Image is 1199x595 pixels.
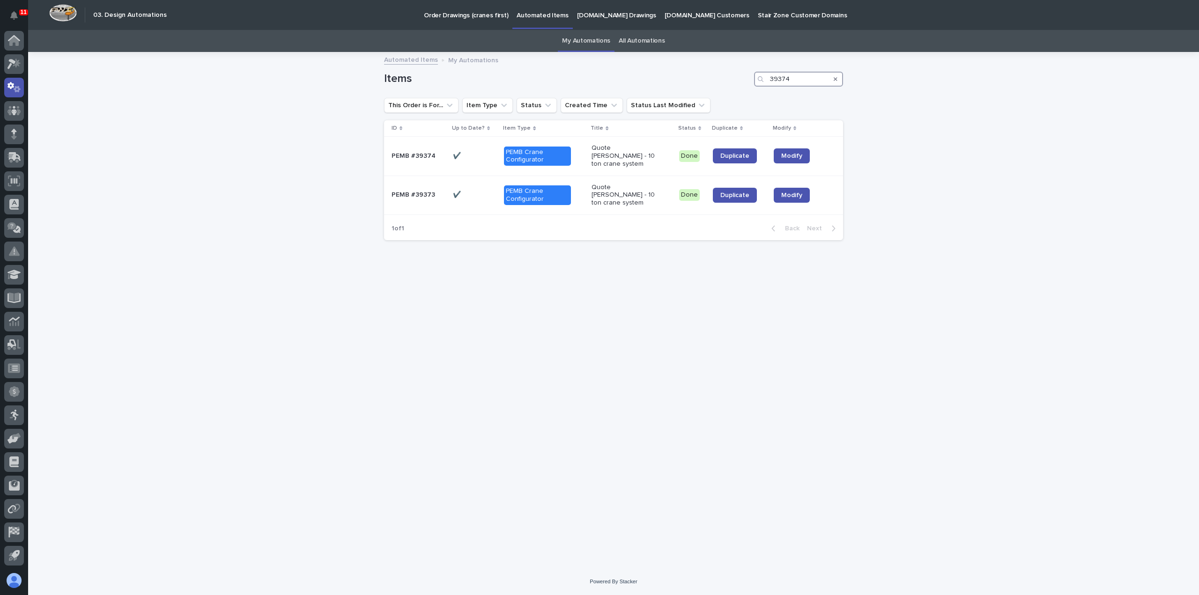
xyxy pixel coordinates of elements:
[4,571,24,590] button: users-avatar
[779,225,799,232] span: Back
[754,72,843,87] input: Search
[774,188,810,203] a: Modify
[561,98,623,113] button: Created Time
[627,98,711,113] button: Status Last Modified
[773,123,791,133] p: Modify
[517,98,557,113] button: Status
[503,123,531,133] p: Item Type
[93,11,167,19] h2: 03. Design Automations
[592,184,659,207] p: Quote [PERSON_NAME] - 10 ton crane system
[504,185,571,205] div: PEMB Crane Configurator
[453,189,463,199] p: ✔️
[764,224,803,233] button: Back
[781,192,802,198] span: Modify
[679,189,700,201] div: Done
[774,148,810,163] a: Modify
[807,225,828,232] span: Next
[562,30,610,52] a: My Automations
[679,150,700,162] div: Done
[384,54,438,65] a: Automated Items
[713,188,757,203] a: Duplicate
[462,98,513,113] button: Item Type
[4,6,24,25] button: Notifications
[392,150,437,160] p: PEMB #39374
[453,150,463,160] p: ✔️
[12,11,24,26] div: Notifications11
[452,123,485,133] p: Up to Date?
[720,192,749,198] span: Duplicate
[591,123,603,133] p: Title
[781,153,802,159] span: Modify
[384,176,843,214] tr: PEMB #39373PEMB #39373 ✔️✔️ PEMB Crane ConfiguratorQuote [PERSON_NAME] - 10 ton crane systemDoneD...
[803,224,843,233] button: Next
[592,144,659,168] p: Quote [PERSON_NAME] - 10 ton crane system
[713,148,757,163] a: Duplicate
[720,153,749,159] span: Duplicate
[392,123,397,133] p: ID
[504,147,571,166] div: PEMB Crane Configurator
[712,123,738,133] p: Duplicate
[448,54,498,65] p: My Automations
[678,123,696,133] p: Status
[392,189,437,199] p: PEMB #39373
[590,579,637,584] a: Powered By Stacker
[384,72,750,86] h1: Items
[49,4,77,22] img: Workspace Logo
[384,98,459,113] button: This Order is For...
[21,9,27,15] p: 11
[619,30,665,52] a: All Automations
[384,137,843,176] tr: PEMB #39374PEMB #39374 ✔️✔️ PEMB Crane ConfiguratorQuote [PERSON_NAME] - 10 ton crane systemDoneD...
[384,217,412,240] p: 1 of 1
